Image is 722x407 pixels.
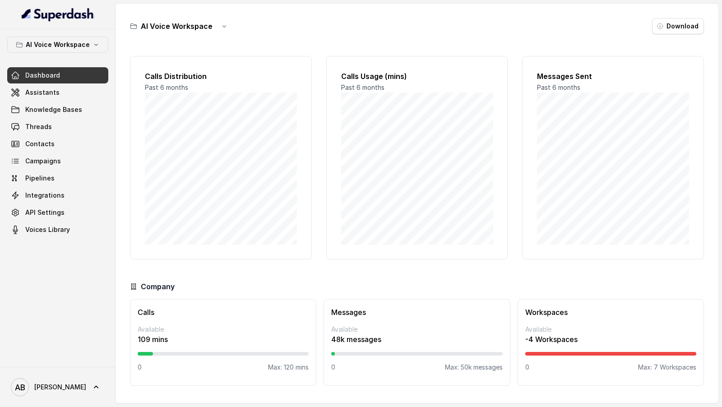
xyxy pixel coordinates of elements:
h2: Calls Distribution [145,71,297,82]
h3: AI Voice Workspace [141,21,213,32]
img: light.svg [22,7,94,22]
button: Download [652,18,704,34]
a: Voices Library [7,222,108,238]
a: Pipelines [7,170,108,186]
a: Assistants [7,84,108,101]
button: AI Voice Workspace [7,37,108,53]
p: 48k messages [331,334,502,345]
h3: Workspaces [525,307,696,318]
p: -4 Workspaces [525,334,696,345]
p: Available [525,325,696,334]
p: AI Voice Workspace [26,39,90,50]
a: Dashboard [7,67,108,83]
p: Available [138,325,309,334]
h3: Messages [331,307,502,318]
a: [PERSON_NAME] [7,375,108,400]
h3: Company [141,281,175,292]
p: Max: 50k messages [445,363,503,372]
p: Max: 7 Workspaces [638,363,696,372]
h2: Messages Sent [537,71,689,82]
span: Past 6 months [145,83,188,91]
p: Max: 120 mins [268,363,309,372]
a: Threads [7,119,108,135]
p: 0 [525,363,529,372]
a: Contacts [7,136,108,152]
span: Past 6 months [537,83,580,91]
span: Past 6 months [341,83,384,91]
p: 0 [331,363,335,372]
p: 109 mins [138,334,309,345]
a: Knowledge Bases [7,102,108,118]
h2: Calls Usage (mins) [341,71,493,82]
a: API Settings [7,204,108,221]
a: Campaigns [7,153,108,169]
h3: Calls [138,307,309,318]
a: Integrations [7,187,108,203]
p: Available [331,325,502,334]
p: 0 [138,363,142,372]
